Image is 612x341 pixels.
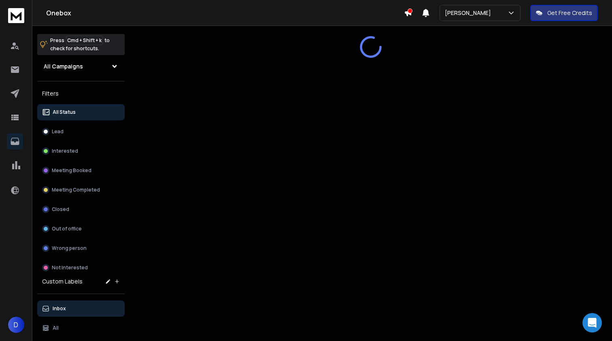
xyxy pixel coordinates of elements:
[52,206,69,213] p: Closed
[53,305,66,312] p: Inbox
[37,143,125,159] button: Interested
[37,301,125,317] button: Inbox
[530,5,598,21] button: Get Free Credits
[37,240,125,256] button: Wrong person
[53,325,59,331] p: All
[8,8,24,23] img: logo
[37,320,125,336] button: All
[52,148,78,154] p: Interested
[52,128,64,135] p: Lead
[37,124,125,140] button: Lead
[46,8,404,18] h1: Onebox
[52,245,87,251] p: Wrong person
[50,36,110,53] p: Press to check for shortcuts.
[42,277,83,286] h3: Custom Labels
[8,317,24,333] button: D
[37,221,125,237] button: Out of office
[37,88,125,99] h3: Filters
[37,104,125,120] button: All Status
[52,187,100,193] p: Meeting Completed
[53,109,76,115] p: All Status
[37,260,125,276] button: Not Interested
[52,167,91,174] p: Meeting Booked
[582,313,602,332] div: Open Intercom Messenger
[52,264,88,271] p: Not Interested
[37,182,125,198] button: Meeting Completed
[44,62,83,70] h1: All Campaigns
[37,58,125,75] button: All Campaigns
[37,201,125,217] button: Closed
[445,9,494,17] p: [PERSON_NAME]
[37,162,125,179] button: Meeting Booked
[66,36,103,45] span: Cmd + Shift + k
[52,226,82,232] p: Out of office
[547,9,592,17] p: Get Free Credits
